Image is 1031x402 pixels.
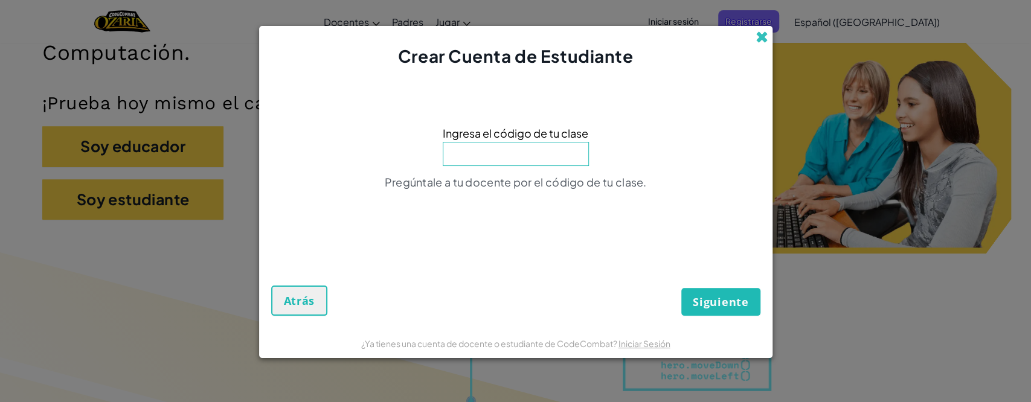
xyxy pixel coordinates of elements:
[443,124,588,142] span: Ingresa el código de tu clase
[693,295,748,309] span: Siguiente
[681,288,760,316] button: Siguiente
[284,293,315,308] span: Atrás
[385,175,647,189] span: Pregúntale a tu docente por el código de tu clase.
[361,338,618,349] span: ¿Ya tienes una cuenta de docente o estudiante de CodeCombat?
[398,45,634,66] span: Crear Cuenta de Estudiante
[618,338,670,349] a: Iniciar Sesión
[271,286,328,316] button: Atrás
